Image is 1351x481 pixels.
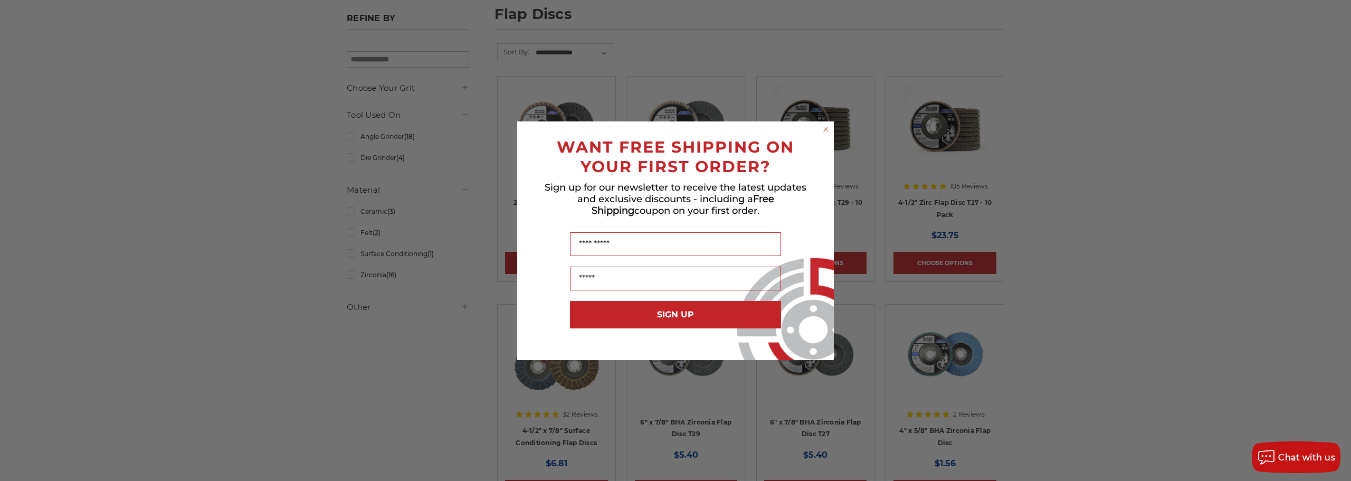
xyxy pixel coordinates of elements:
[1252,441,1340,473] button: Chat with us
[545,182,806,216] span: Sign up for our newsletter to receive the latest updates and exclusive discounts - including a co...
[821,124,831,135] button: Close dialog
[1278,452,1335,463] span: Chat with us
[592,193,774,216] span: Free Shipping
[570,267,781,290] input: Email
[557,137,794,176] span: WANT FREE SHIPPING ON YOUR FIRST ORDER?
[570,301,781,328] button: SIGN UP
